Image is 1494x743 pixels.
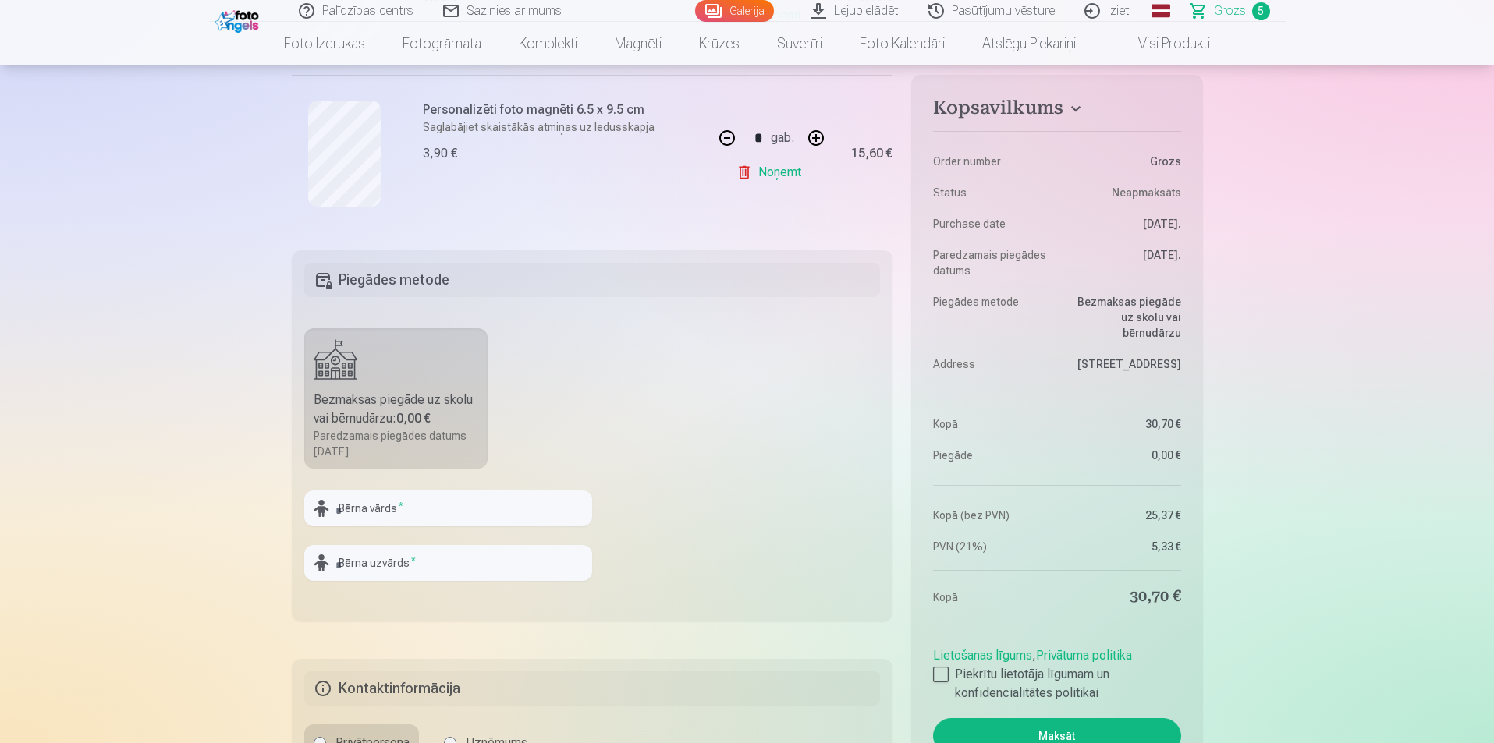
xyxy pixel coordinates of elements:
dd: 0,00 € [1065,448,1181,463]
span: Neapmaksāts [1112,185,1181,200]
div: , [933,640,1180,702]
button: Kopsavilkums [933,97,1180,125]
dt: Kopā [933,416,1049,432]
dd: Bezmaksas piegāde uz skolu vai bērnudārzu [1065,294,1181,341]
b: 0,00 € [396,411,431,426]
dt: Kopā [933,586,1049,608]
a: Foto kalendāri [841,22,963,65]
dt: Address [933,356,1049,372]
dd: [STREET_ADDRESS] [1065,356,1181,372]
a: Suvenīri [758,22,841,65]
a: Visi produkti [1095,22,1229,65]
dt: Purchase date [933,216,1049,232]
dt: Kopā (bez PVN) [933,508,1049,523]
a: Noņemt [736,157,807,188]
dt: Status [933,185,1049,200]
a: Fotogrāmata [384,22,500,65]
dd: 30,70 € [1065,416,1181,432]
dt: Piegādes metode [933,294,1049,341]
a: Foto izdrukas [265,22,384,65]
dt: Order number [933,154,1049,169]
a: Privātuma politika [1036,648,1132,663]
dd: [DATE]. [1065,247,1181,278]
h6: Personalizēti foto magnēti 6.5 x 9.5 cm [423,101,704,119]
dt: PVN (21%) [933,539,1049,554]
dd: 25,37 € [1065,508,1181,523]
dd: Grozs [1065,154,1181,169]
a: Lietošanas līgums [933,648,1032,663]
a: Krūzes [680,22,758,65]
span: Grozs [1214,2,1246,20]
div: 15,60 € [851,149,892,158]
span: 5 [1252,2,1270,20]
h5: Piegādes metode [304,263,881,297]
dd: [DATE]. [1065,216,1181,232]
a: Komplekti [500,22,596,65]
div: gab. [771,119,794,157]
a: Atslēgu piekariņi [963,22,1095,65]
h5: Kontaktinformācija [304,671,881,706]
p: Saglabājiet skaistākās atmiņas uz ledusskapja [423,119,704,135]
div: Paredzamais piegādes datums [DATE]. [314,428,479,459]
label: Piekrītu lietotāja līgumam un konfidencialitātes politikai [933,665,1180,702]
dt: Paredzamais piegādes datums [933,247,1049,278]
dd: 30,70 € [1065,586,1181,608]
dd: 5,33 € [1065,539,1181,554]
img: /fa1 [215,6,263,33]
div: 3,90 € [423,144,457,163]
dt: Piegāde [933,448,1049,463]
a: Magnēti [596,22,680,65]
div: Bezmaksas piegāde uz skolu vai bērnudārzu : [314,391,479,428]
